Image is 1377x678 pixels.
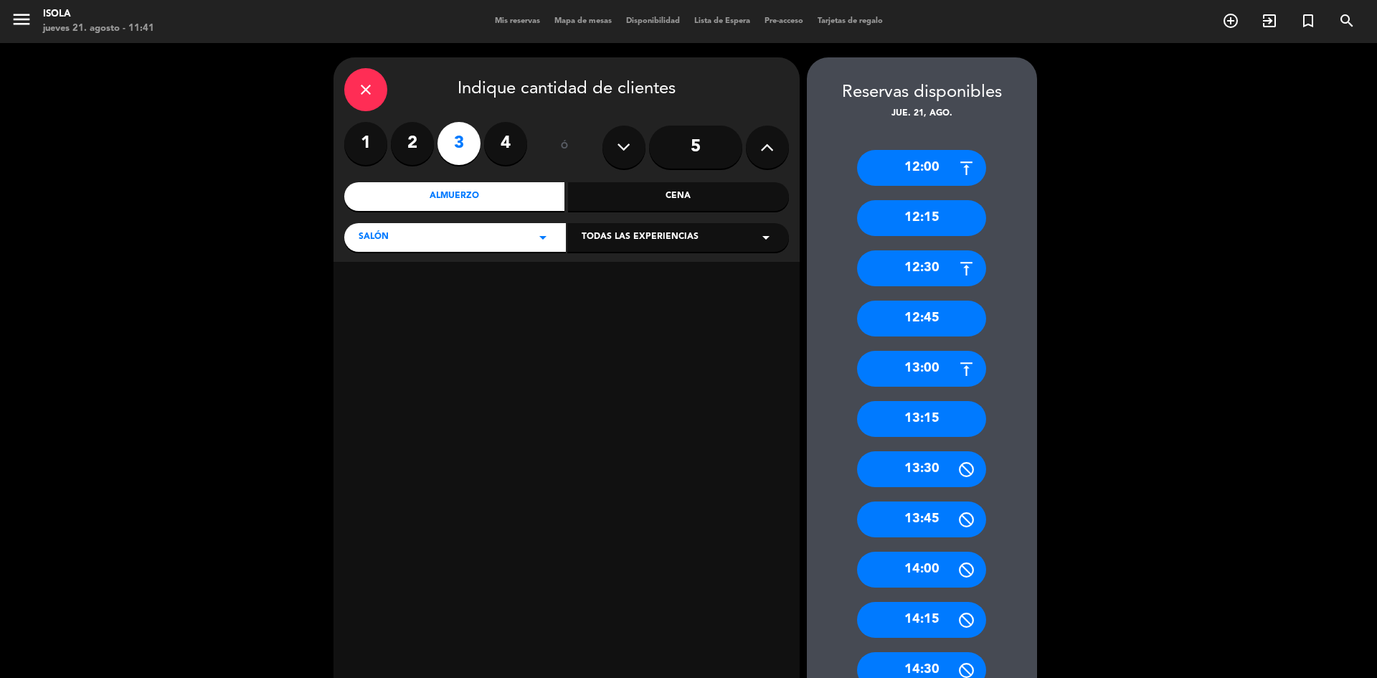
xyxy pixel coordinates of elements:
[357,81,374,98] i: close
[857,250,986,286] div: 12:30
[437,122,481,165] label: 3
[687,17,757,25] span: Lista de Espera
[11,9,32,30] i: menu
[857,502,986,537] div: 13:45
[857,150,986,186] div: 12:00
[534,229,552,246] i: arrow_drop_down
[807,79,1037,107] div: Reservas disponibles
[344,182,565,211] div: Almuerzo
[541,122,588,172] div: ó
[547,17,619,25] span: Mapa de mesas
[582,230,699,245] span: Todas las experiencias
[1338,12,1355,29] i: search
[1300,12,1317,29] i: turned_in_not
[807,107,1037,121] div: jue. 21, ago.
[857,552,986,588] div: 14:00
[43,7,154,22] div: Isola
[1222,12,1239,29] i: add_circle_outline
[43,22,154,36] div: jueves 21. agosto - 11:41
[857,200,986,236] div: 12:15
[857,351,986,387] div: 13:00
[344,68,789,111] div: Indique cantidad de clientes
[1261,12,1278,29] i: exit_to_app
[857,451,986,487] div: 13:30
[484,122,527,165] label: 4
[857,301,986,336] div: 12:45
[757,229,775,246] i: arrow_drop_down
[757,17,810,25] span: Pre-acceso
[344,122,387,165] label: 1
[857,602,986,638] div: 14:15
[810,17,890,25] span: Tarjetas de regalo
[857,401,986,437] div: 13:15
[11,9,32,35] button: menu
[488,17,547,25] span: Mis reservas
[391,122,434,165] label: 2
[359,230,389,245] span: Salón
[619,17,687,25] span: Disponibilidad
[568,182,789,211] div: Cena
